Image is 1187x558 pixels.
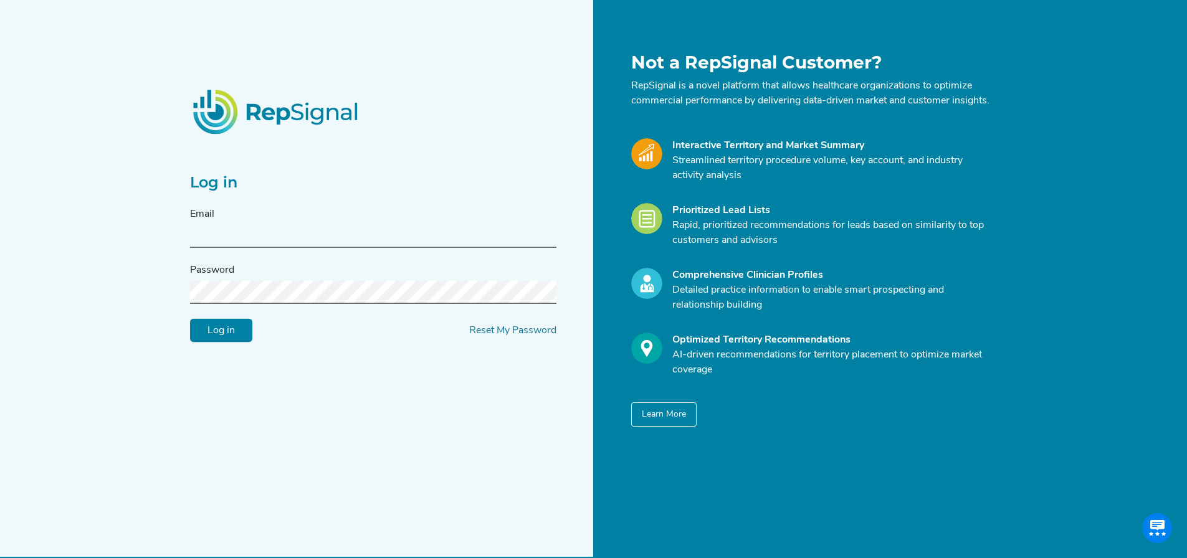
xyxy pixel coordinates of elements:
div: Prioritized Lead Lists [672,203,990,218]
div: Interactive Territory and Market Summary [672,138,990,153]
p: Streamlined territory procedure volume, key account, and industry activity analysis [672,153,990,183]
div: Comprehensive Clinician Profiles [672,268,990,283]
img: Optimize_Icon.261f85db.svg [631,333,662,364]
label: Email [190,207,214,222]
p: AI-driven recommendations for territory placement to optimize market coverage [672,348,990,377]
p: Detailed practice information to enable smart prospecting and relationship building [672,283,990,313]
div: Optimized Territory Recommendations [672,333,990,348]
img: RepSignalLogo.20539ed3.png [178,74,376,149]
img: Profile_Icon.739e2aba.svg [631,268,662,299]
img: Market_Icon.a700a4ad.svg [631,138,662,169]
h2: Log in [190,174,556,192]
h1: Not a RepSignal Customer? [631,52,990,73]
a: Reset My Password [469,326,556,336]
label: Password [190,263,234,278]
p: RepSignal is a novel platform that allows healthcare organizations to optimize commercial perform... [631,78,990,108]
p: Rapid, prioritized recommendations for leads based on similarity to top customers and advisors [672,218,990,248]
img: Leads_Icon.28e8c528.svg [631,203,662,234]
button: Learn More [631,402,697,427]
input: Log in [190,319,252,343]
